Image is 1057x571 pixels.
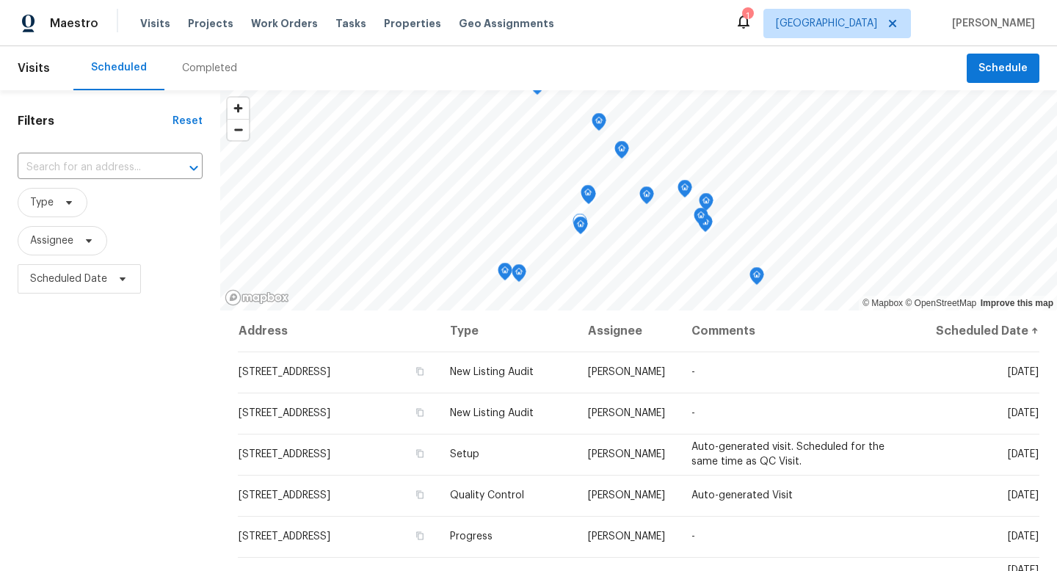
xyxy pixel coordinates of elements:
[694,208,708,230] div: Map marker
[1008,531,1039,542] span: [DATE]
[1008,490,1039,501] span: [DATE]
[742,9,752,23] div: 1
[680,310,920,352] th: Comments
[699,193,713,216] div: Map marker
[220,90,1057,310] canvas: Map
[691,442,885,467] span: Auto-generated visit. Scheduled for the same time as QC Visit.
[691,408,695,418] span: -
[238,310,438,352] th: Address
[30,272,107,286] span: Scheduled Date
[450,490,524,501] span: Quality Control
[384,16,441,31] span: Properties
[581,185,595,208] div: Map marker
[251,16,318,31] span: Work Orders
[50,16,98,31] span: Maestro
[228,119,249,140] button: Zoom out
[576,310,680,352] th: Assignee
[239,449,330,459] span: [STREET_ADDRESS]
[450,408,534,418] span: New Listing Audit
[438,310,576,352] th: Type
[18,52,50,84] span: Visits
[450,531,493,542] span: Progress
[967,54,1039,84] button: Schedule
[691,490,793,501] span: Auto-generated Visit
[188,16,233,31] span: Projects
[140,16,170,31] span: Visits
[614,141,629,164] div: Map marker
[946,16,1035,31] span: [PERSON_NAME]
[413,529,426,542] button: Copy Address
[691,367,695,377] span: -
[413,406,426,419] button: Copy Address
[18,156,161,179] input: Search for an address...
[450,449,479,459] span: Setup
[512,264,526,287] div: Map marker
[413,447,426,460] button: Copy Address
[776,16,877,31] span: [GEOGRAPHIC_DATA]
[91,60,147,75] div: Scheduled
[184,158,204,178] button: Open
[450,367,534,377] span: New Listing Audit
[498,263,512,285] div: Map marker
[239,367,330,377] span: [STREET_ADDRESS]
[228,120,249,140] span: Zoom out
[413,365,426,378] button: Copy Address
[239,531,330,542] span: [STREET_ADDRESS]
[30,233,73,248] span: Assignee
[182,61,237,76] div: Completed
[459,16,554,31] span: Geo Assignments
[749,267,764,290] div: Map marker
[30,195,54,210] span: Type
[639,186,654,209] div: Map marker
[978,59,1028,78] span: Schedule
[862,298,903,308] a: Mapbox
[678,180,692,203] div: Map marker
[905,298,976,308] a: OpenStreetMap
[1008,408,1039,418] span: [DATE]
[588,531,665,542] span: [PERSON_NAME]
[588,367,665,377] span: [PERSON_NAME]
[588,408,665,418] span: [PERSON_NAME]
[1008,367,1039,377] span: [DATE]
[588,490,665,501] span: [PERSON_NAME]
[573,214,587,236] div: Map marker
[335,18,366,29] span: Tasks
[592,113,606,136] div: Map marker
[981,298,1053,308] a: Improve this map
[413,488,426,501] button: Copy Address
[1008,449,1039,459] span: [DATE]
[228,98,249,119] button: Zoom in
[18,114,172,128] h1: Filters
[588,449,665,459] span: [PERSON_NAME]
[225,289,289,306] a: Mapbox homepage
[573,217,588,239] div: Map marker
[239,490,330,501] span: [STREET_ADDRESS]
[172,114,203,128] div: Reset
[239,408,330,418] span: [STREET_ADDRESS]
[691,531,695,542] span: -
[920,310,1039,352] th: Scheduled Date ↑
